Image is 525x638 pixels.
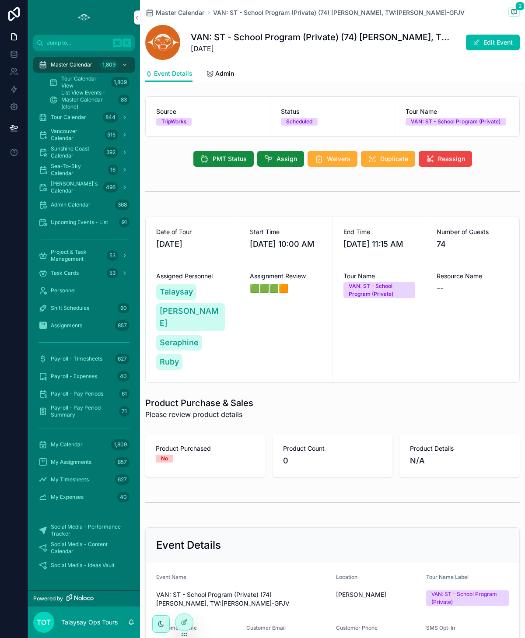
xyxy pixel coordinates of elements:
[419,151,472,167] button: Reassign
[61,75,108,89] span: Tour Calendar View
[426,624,455,631] span: SMS Opt-In
[51,201,91,208] span: Admin Calendar
[123,39,130,46] span: K
[33,368,135,384] a: Payroll - Expenses40
[51,145,100,159] span: Sunshine Coast Calendar
[51,404,115,418] span: Payroll - Pay Period Summary
[111,439,129,450] div: 1,809
[250,282,322,294] span: 🟩🟩🟩🟧
[336,624,378,631] span: Customer Phone
[33,127,135,143] a: Vancouver Calendar515
[44,74,135,90] a: Tour Calendar View1,809
[51,562,115,569] span: Social Media - Ideas Vault
[51,287,76,294] span: Personnel
[51,128,101,142] span: Vancouver Calendar
[51,114,86,121] span: Tour Calendar
[156,238,228,250] span: [DATE]
[33,595,63,602] span: Powered by
[361,151,415,167] button: Duplicate
[410,455,509,467] span: N/A
[437,272,509,280] span: Resource Name
[343,238,416,250] span: [DATE] 11:15 AM
[118,303,129,313] div: 90
[213,154,247,163] span: PMT Status
[156,8,204,17] span: Master Calendar
[117,492,129,502] div: 40
[51,305,89,312] span: Shift Schedules
[51,373,97,380] span: Payroll - Expenses
[156,107,259,116] span: Source
[406,107,509,116] span: Tour Name
[283,455,382,467] span: 0
[431,590,504,606] div: VAN: ST - School Program (Private)
[115,200,129,210] div: 368
[508,7,520,18] button: 2
[156,303,225,331] a: [PERSON_NAME]
[47,39,109,46] span: Jump to...
[33,540,135,556] a: Social Media - Content Calendar
[336,590,419,599] span: [PERSON_NAME]
[51,459,91,466] span: My Assignments
[33,162,135,178] a: Sea-To-Sky Calendar16
[33,109,135,125] a: Tour Calendar844
[33,489,135,505] a: My Expenses40
[283,444,382,453] span: Product Count
[257,151,304,167] button: Assign
[118,95,129,105] div: 83
[33,472,135,487] a: My Timesheets627
[33,197,135,213] a: Admin Calendar368
[156,284,196,300] a: Talaysay
[115,354,129,364] div: 627
[160,286,193,298] span: Talaysay
[107,250,118,261] div: 53
[100,60,118,70] div: 1,809
[119,217,129,228] div: 91
[438,154,465,163] span: Reassign
[61,618,118,627] p: Talaysay Ops Tours
[466,35,520,50] button: Edit Event
[145,8,204,17] a: Master Calendar
[156,538,221,552] h2: Event Details
[33,214,135,230] a: Upcoming Events - List91
[349,282,410,298] div: VAN: ST - School Program (Private)
[51,249,103,263] span: Project & Task Management
[51,476,89,483] span: My Timesheets
[37,617,51,627] span: TOT
[160,337,199,349] span: Seraphine
[51,219,108,226] span: Upcoming Events - List
[426,574,469,580] span: Tour Name Label
[437,238,509,250] span: 74
[33,179,135,195] a: [PERSON_NAME]'s Calendar496
[154,69,192,78] span: Event Details
[145,397,253,409] h1: Product Purchase & Sales
[246,624,286,631] span: Customer Email
[33,454,135,470] a: My Assignments857
[156,354,182,370] a: Ruby
[308,151,357,167] button: Waivers
[33,403,135,419] a: Payroll - Pay Period Summary71
[77,11,91,25] img: App logo
[343,272,416,280] span: Tour Name
[380,154,408,163] span: Duplicate
[33,265,135,281] a: Task Cards53
[437,228,509,236] span: Number of Guests
[117,371,129,382] div: 40
[28,590,140,606] a: Powered by
[515,2,525,11] span: 2
[105,130,118,140] div: 515
[33,248,135,263] a: Project & Task Management53
[33,351,135,367] a: Payroll - Timesheets627
[327,154,350,163] span: Waivers
[119,406,129,417] div: 71
[156,574,186,580] span: Event Name
[156,590,329,608] span: VAN: ST - School Program (Private) (74) [PERSON_NAME], TW:[PERSON_NAME]-GFJV
[161,118,186,126] div: TripWorks
[33,57,135,73] a: Master Calendar1,809
[343,228,416,236] span: End Time
[115,474,129,485] div: 627
[51,163,104,177] span: Sea-To-Sky Calendar
[51,541,126,555] span: Social Media - Content Calendar
[145,409,253,420] span: Please review product details
[213,8,465,17] a: VAN: ST - School Program (Private) (74) [PERSON_NAME], TW:[PERSON_NAME]-GFJV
